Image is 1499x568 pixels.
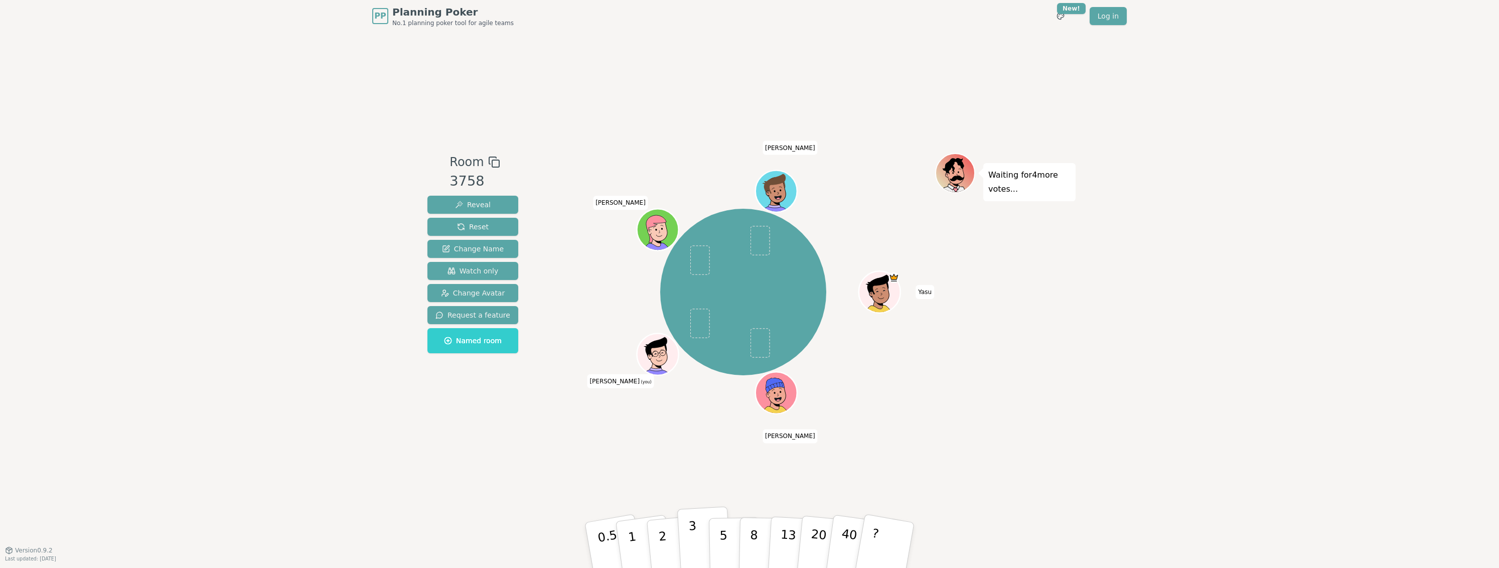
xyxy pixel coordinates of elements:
span: PP [374,10,386,22]
span: Reset [457,222,489,232]
span: Change Name [442,244,504,254]
button: Reset [427,218,518,236]
button: Reveal [427,196,518,214]
p: Waiting for 4 more votes... [988,168,1071,196]
button: Request a feature [427,306,518,324]
a: Log in [1090,7,1127,25]
span: No.1 planning poker tool for agile teams [392,19,514,27]
span: Watch only [447,266,499,276]
button: Watch only [427,262,518,280]
span: Room [449,153,484,171]
span: Reveal [455,200,491,210]
span: Yasu is the host [888,272,899,283]
span: Version 0.9.2 [15,546,53,554]
button: Named room [427,328,518,353]
span: Click to change your name [763,429,818,443]
span: Click to change your name [916,285,934,299]
div: 3758 [449,171,500,192]
span: Click to change your name [593,196,648,210]
button: Click to change your avatar [638,335,677,374]
span: Click to change your name [763,140,818,155]
button: Change Name [427,240,518,258]
span: Request a feature [435,310,510,320]
span: Click to change your name [587,374,654,388]
button: Change Avatar [427,284,518,302]
span: Change Avatar [441,288,505,298]
button: Version0.9.2 [5,546,53,554]
span: (you) [640,379,652,384]
span: Named room [444,336,502,346]
div: New! [1057,3,1086,14]
span: Planning Poker [392,5,514,19]
button: New! [1052,7,1070,25]
a: PPPlanning PokerNo.1 planning poker tool for agile teams [372,5,514,27]
span: Last updated: [DATE] [5,556,56,561]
